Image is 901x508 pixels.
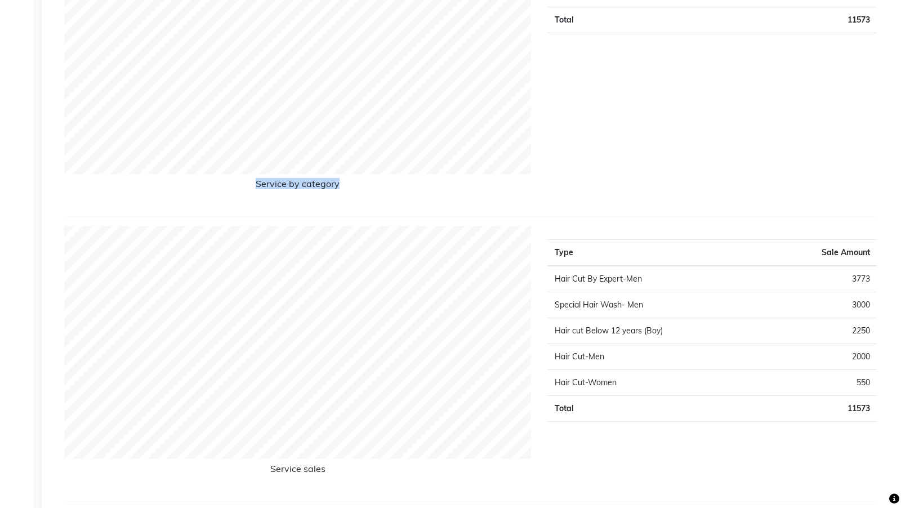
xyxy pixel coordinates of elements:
td: 11573 [697,7,877,33]
td: 550 [766,370,877,396]
td: Total [548,7,697,33]
td: 2250 [766,318,877,344]
td: Total [548,396,766,422]
td: Hair cut Below 12 years (Boy) [548,318,766,344]
td: 3000 [766,292,877,318]
td: Hair Cut-Men [548,344,766,370]
td: 3773 [766,266,877,292]
td: 2000 [766,344,877,370]
td: 11573 [766,396,877,422]
h6: Service sales [64,464,531,479]
th: Type [548,240,766,266]
h6: Service by category [64,179,531,194]
td: Hair Cut By Expert-Men [548,266,766,292]
td: Hair Cut-Women [548,370,766,396]
th: Sale Amount [766,240,877,266]
td: Special Hair Wash- Men [548,292,766,318]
